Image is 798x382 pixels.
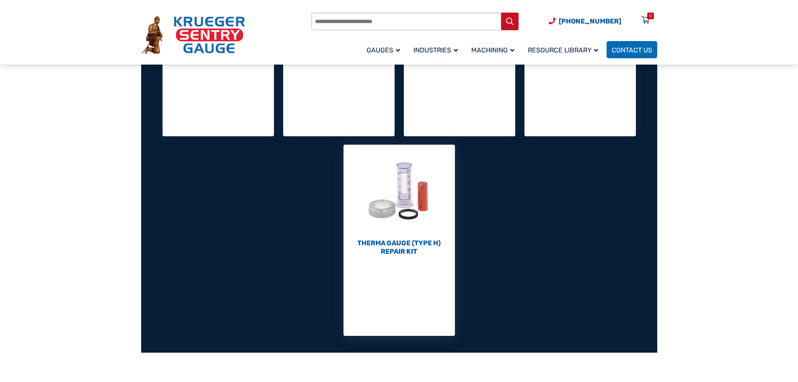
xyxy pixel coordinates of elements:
[413,46,458,54] span: Industries
[559,17,621,25] span: [PHONE_NUMBER]
[343,239,455,256] h2: Therma Gauge (Type H) Repair Kit
[141,16,245,55] img: Krueger Sentry Gauge
[607,41,657,58] a: Contact Us
[528,46,598,54] span: Resource Library
[549,16,621,26] a: Phone Number (920) 434-8860
[466,40,523,60] a: Machining
[649,13,652,19] div: 0
[343,145,455,237] img: Therma Gauge (Type H) Repair Kit
[367,46,400,54] span: Gauges
[362,40,408,60] a: Gauges
[471,46,514,54] span: Machining
[343,145,455,256] a: Visit product category Therma Gauge (Type H) Repair Kit
[408,40,466,60] a: Industries
[612,46,652,54] span: Contact Us
[523,40,607,60] a: Resource Library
